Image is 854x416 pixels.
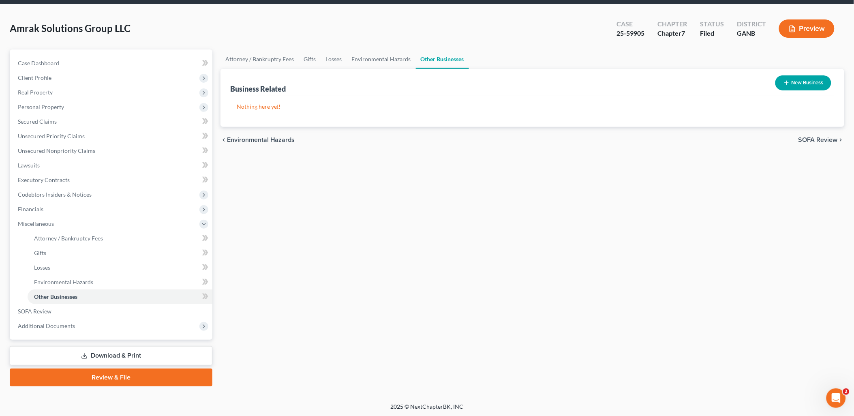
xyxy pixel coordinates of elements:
[18,89,53,96] span: Real Property
[220,137,295,143] button: chevron_left Environmental Hazards
[18,60,59,66] span: Case Dashboard
[11,56,212,71] a: Case Dashboard
[616,19,644,29] div: Case
[18,162,40,169] span: Lawsuits
[826,388,846,408] iframe: Intercom live chat
[18,220,54,227] span: Miscellaneous
[18,322,75,329] span: Additional Documents
[700,29,724,38] div: Filed
[220,49,299,69] a: Attorney / Bankruptcy Fees
[779,19,835,38] button: Preview
[34,264,50,271] span: Losses
[11,173,212,187] a: Executory Contracts
[28,246,212,260] a: Gifts
[11,158,212,173] a: Lawsuits
[18,103,64,110] span: Personal Property
[737,19,766,29] div: District
[10,346,212,365] a: Download & Print
[681,29,685,37] span: 7
[227,137,295,143] span: Environmental Hazards
[616,29,644,38] div: 25-59905
[28,289,212,304] a: Other Businesses
[11,144,212,158] a: Unsecured Nonpriority Claims
[28,260,212,275] a: Losses
[18,206,43,212] span: Financials
[299,49,321,69] a: Gifts
[18,147,95,154] span: Unsecured Nonpriority Claims
[220,137,227,143] i: chevron_left
[657,19,687,29] div: Chapter
[11,114,212,129] a: Secured Claims
[18,74,51,81] span: Client Profile
[237,103,828,111] p: Nothing here yet!
[34,235,103,242] span: Attorney / Bankruptcy Fees
[347,49,416,69] a: Environmental Hazards
[28,231,212,246] a: Attorney / Bankruptcy Fees
[18,191,92,198] span: Codebtors Insiders & Notices
[34,279,93,285] span: Environmental Hazards
[416,49,469,69] a: Other Businesses
[11,129,212,144] a: Unsecured Priority Claims
[18,176,70,183] span: Executory Contracts
[737,29,766,38] div: GANB
[11,304,212,319] a: SOFA Review
[18,308,51,315] span: SOFA Review
[657,29,687,38] div: Chapter
[321,49,347,69] a: Losses
[798,137,844,143] button: SOFA Review chevron_right
[700,19,724,29] div: Status
[18,118,57,125] span: Secured Claims
[230,84,286,94] div: Business Related
[775,75,831,90] button: New Business
[10,22,131,34] span: Amrak Solutions Group LLC
[843,388,850,395] span: 2
[34,249,46,256] span: Gifts
[10,369,212,386] a: Review & File
[28,275,212,289] a: Environmental Hazards
[838,137,844,143] i: chevron_right
[34,293,77,300] span: Other Businesses
[798,137,838,143] span: SOFA Review
[18,133,85,139] span: Unsecured Priority Claims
